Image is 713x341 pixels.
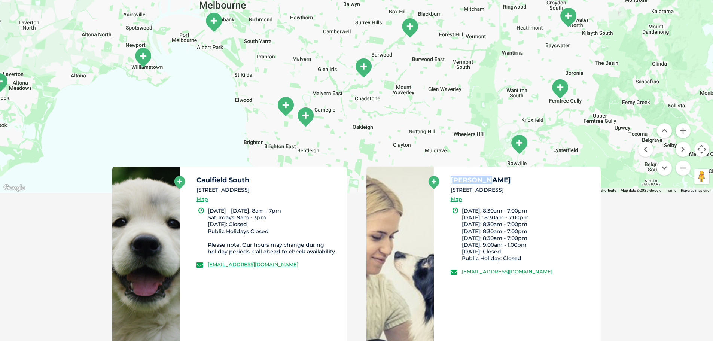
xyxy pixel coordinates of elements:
div: Williamstown [134,47,152,68]
span: Map data ©2025 Google [621,188,661,192]
button: Move right [676,142,691,157]
div: Glen Eira [296,107,315,127]
li: [STREET_ADDRESS] [196,186,340,194]
img: Google [2,183,27,193]
div: Ferntree Gully [551,79,569,99]
button: Map camera controls [694,142,709,157]
div: Ashburton [354,58,373,78]
h5: [PERSON_NAME] [451,177,594,183]
li: [DATE] - [DATE]: 8am - 7pm Saturdays. 9am - 3pm [DATE]: Closed Public Holidays Closed Please note... [208,207,340,255]
a: [EMAIL_ADDRESS][DOMAIN_NAME] [462,268,552,274]
h5: Caulfield South [196,177,340,183]
a: Map [451,195,462,204]
div: Caulfield South [276,96,295,117]
a: Open this area in Google Maps (opens a new window) [2,183,27,193]
div: Bayswater [559,7,578,28]
div: South Melbourne [204,12,223,33]
button: Move left [638,142,653,157]
li: [DATE]: 8:30am - 7:00pm [DATE] : 8:30am - 7:00pm [DATE]: 8:30am - 7:00pm [DATE]: 8:30am - 7:00pm ... [462,207,594,262]
button: Zoom out [676,161,691,176]
button: Drag Pegman onto the map to open Street View [694,169,709,184]
button: Move down [657,161,672,176]
div: Box Hill [400,18,419,38]
li: [STREET_ADDRESS] [451,186,594,194]
a: Map [196,195,208,204]
div: Stud Park [510,134,528,155]
a: Terms (opens in new tab) [666,188,676,192]
button: Move up [657,123,672,138]
a: [EMAIL_ADDRESS][DOMAIN_NAME] [208,261,298,267]
button: Zoom in [676,123,691,138]
a: Report a map error [681,188,711,192]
